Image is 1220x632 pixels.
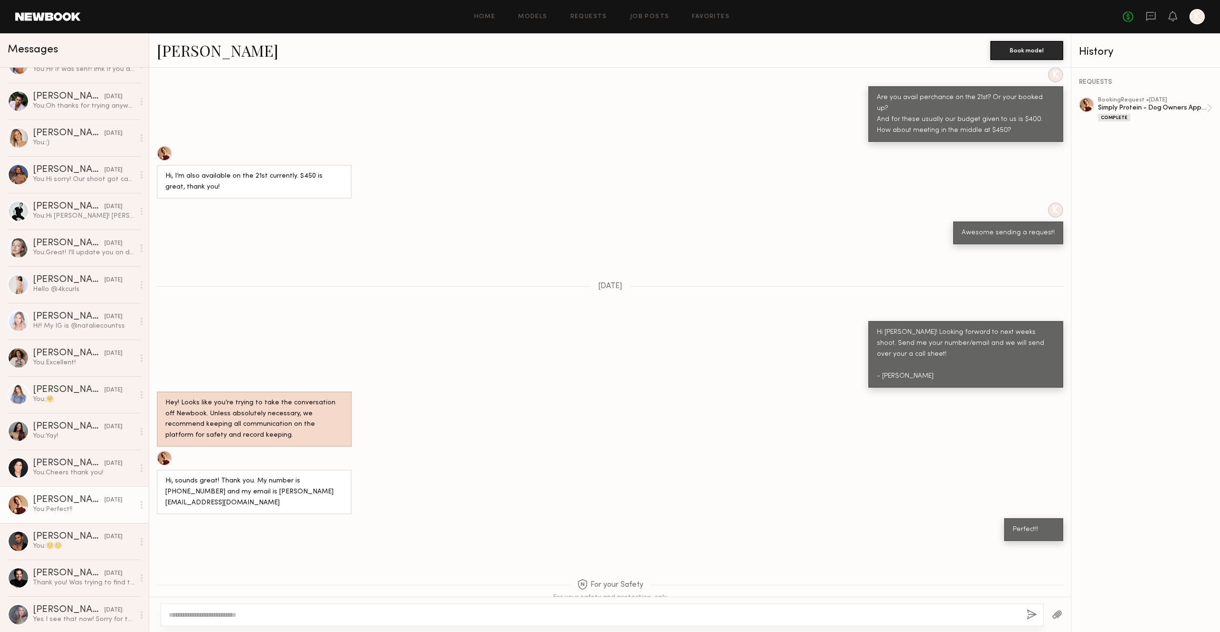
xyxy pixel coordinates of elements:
div: Hello @4kcurls [33,285,134,294]
span: [DATE] [598,282,622,291]
div: [PERSON_NAME] [33,275,104,285]
div: [DATE] [104,312,122,321]
div: Hi, I’m also available on the 21st currently. $450 is great, thank you! [165,171,343,193]
div: Complete [1098,114,1130,121]
div: [PERSON_NAME] [33,202,104,211]
div: Hi!! My IG is @nataliecountss [33,321,134,331]
div: You: Perfect!! [33,505,134,514]
div: You: Oh thanks for trying anyways. We'll try for next time. [33,101,134,110]
div: Perfect!! [1013,524,1055,535]
div: You: ☺️☺️ [33,542,134,551]
div: [DATE] [104,532,122,542]
span: Messages [8,44,58,55]
div: [PERSON_NAME] [33,239,104,248]
div: You: :) [33,138,134,147]
div: [DATE] [104,349,122,358]
div: [DATE] [104,606,122,615]
div: [DATE] [104,459,122,468]
div: You: 🤗 [33,395,134,404]
div: You: Cheers thank you! [33,468,134,477]
div: REQUESTS [1079,79,1212,86]
a: Job Posts [630,14,670,20]
div: [DATE] [104,239,122,248]
a: Models [518,14,547,20]
div: Yes I see that now! Sorry for the confusion!! [33,615,134,624]
a: Home [474,14,496,20]
div: For your safety and protection, only communicate and pay directly within Newbook [534,593,686,611]
div: [DATE] [104,569,122,578]
div: [PERSON_NAME] [33,605,104,615]
a: K [1189,9,1205,24]
a: Book model [990,46,1063,54]
span: For your Safety [577,579,643,591]
div: History [1079,47,1212,58]
div: You: Yay! [33,431,134,441]
div: You: Excellent! [33,358,134,367]
div: You: Hi sorry! Our shoot got cancelled [33,175,134,184]
div: [PERSON_NAME] [33,92,104,101]
button: Book model [990,41,1063,60]
div: [DATE] [104,129,122,138]
a: [PERSON_NAME] [157,40,278,60]
a: bookingRequest •[DATE]Simply Protein - Dog Owners Apply (Show Us Your Pups!)Complete [1098,97,1212,121]
div: [PERSON_NAME] [33,422,104,431]
div: [PERSON_NAME] [33,165,104,175]
div: [PERSON_NAME] [33,312,104,321]
div: You: Great! I'll update you on details asap let me know the best number to reach you so we can se... [33,248,134,257]
div: [DATE] [104,496,122,505]
div: Thank you! Was trying to find the call sheet and didn’t think to look on text 👍🏼 [33,578,134,587]
div: [DATE] [104,166,122,175]
div: Simply Protein - Dog Owners Apply (Show Us Your Pups!) [1098,103,1207,112]
div: [PERSON_NAME] [33,459,104,468]
div: [PERSON_NAME] [33,532,104,542]
div: Awesome sending a request! [962,228,1055,239]
div: [PERSON_NAME] [33,129,104,138]
div: Hi, sounds great! Thank you. My number is [PHONE_NUMBER] and my email is [PERSON_NAME][EMAIL_ADDR... [165,476,343,509]
div: [DATE] [104,276,122,285]
div: Hey! Looks like you’re trying to take the conversation off Newbook. Unless absolutely necessary, ... [165,398,343,441]
div: You: Hi! it was sent! lmk if you didn't get it [33,65,134,74]
div: [PERSON_NAME] S. [33,349,104,358]
div: booking Request • [DATE] [1098,97,1207,103]
div: [DATE] [104,422,122,431]
div: Hi [PERSON_NAME]! Looking forward to next weeks shoot. Send me your number/email and we will send... [877,327,1055,382]
div: Are you avail perchance on the 21st? Or your booked up? And for these usually our budget given to... [877,92,1055,136]
div: [DATE] [104,92,122,101]
a: Favorites [692,14,730,20]
div: [PERSON_NAME] [33,569,104,578]
div: [DATE] [104,202,122,211]
div: [PERSON_NAME] [33,385,104,395]
div: [DATE] [104,386,122,395]
div: You: Hi [PERSON_NAME]! [PERSON_NAME] here from [GEOGRAPHIC_DATA]. I wanted to see if you were int... [33,211,134,221]
div: [PERSON_NAME] [33,495,104,505]
a: Requests [570,14,607,20]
